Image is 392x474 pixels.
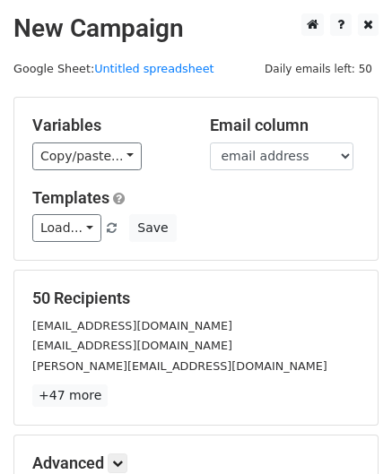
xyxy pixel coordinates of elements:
[13,13,379,44] h2: New Campaign
[129,214,176,242] button: Save
[32,359,327,373] small: [PERSON_NAME][EMAIL_ADDRESS][DOMAIN_NAME]
[302,388,392,474] iframe: Chat Widget
[32,214,101,242] a: Load...
[32,453,360,473] h5: Advanced
[258,59,379,79] span: Daily emails left: 50
[32,384,108,407] a: +47 more
[32,289,360,308] h5: 50 Recipients
[32,142,142,170] a: Copy/paste...
[210,116,361,135] h5: Email column
[13,62,214,75] small: Google Sheet:
[258,62,379,75] a: Daily emails left: 50
[94,62,213,75] a: Untitled spreadsheet
[32,339,232,352] small: [EMAIL_ADDRESS][DOMAIN_NAME]
[32,319,232,332] small: [EMAIL_ADDRESS][DOMAIN_NAME]
[32,188,109,207] a: Templates
[32,116,183,135] h5: Variables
